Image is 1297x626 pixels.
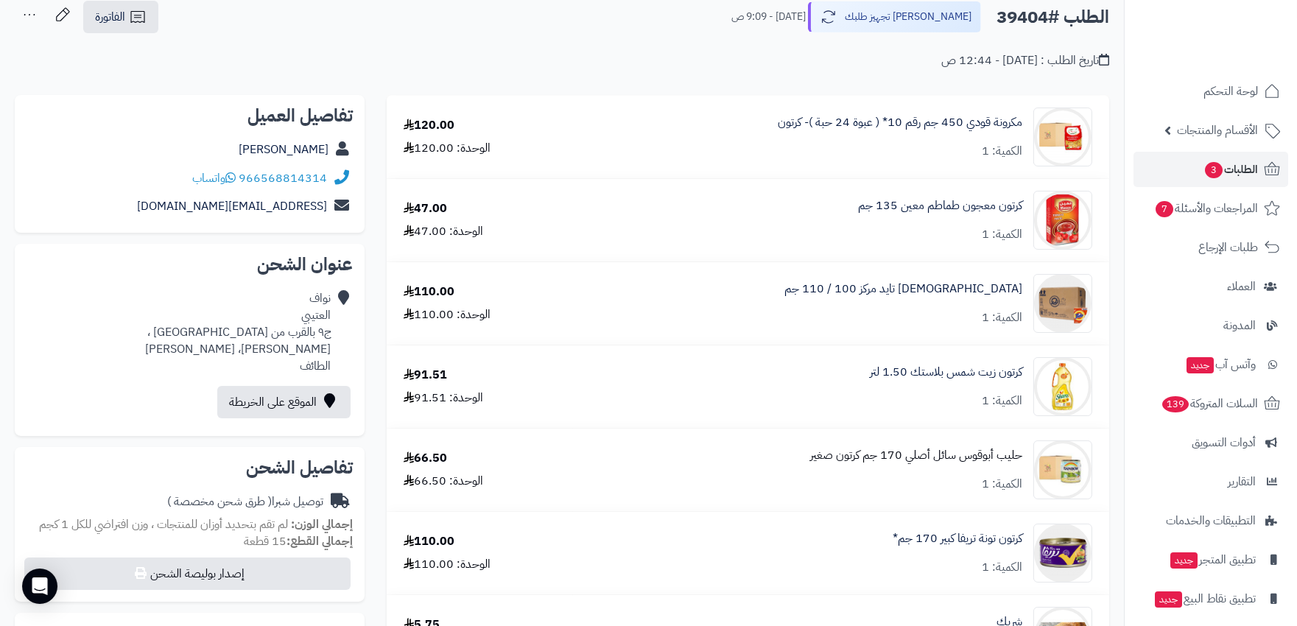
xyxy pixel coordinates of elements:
[239,141,328,158] a: [PERSON_NAME]
[1192,432,1256,453] span: أدوات التسويق
[1223,315,1256,336] span: المدونة
[982,476,1022,493] div: الكمية: 1
[1034,357,1092,416] img: 1673368298-%D8%AA%D9%86%D8%B2%D9%8A%D9%84%20(11)-90x90.jpg
[1203,81,1258,102] span: لوحة التحكم
[1228,471,1256,492] span: التقارير
[404,140,491,157] div: الوحدة: 120.00
[95,8,125,26] span: الفاتورة
[167,493,272,510] span: ( طرق شحن مخصصة )
[1133,269,1288,304] a: العملاء
[27,459,353,476] h2: تفاصيل الشحن
[404,117,454,134] div: 120.00
[27,107,353,124] h2: تفاصيل العميل
[22,569,57,604] div: Open Intercom Messenger
[404,450,447,467] div: 66.50
[145,290,331,374] div: نواف العتيبي ج٩ بالقرب من [GEOGRAPHIC_DATA] ، [PERSON_NAME]، [PERSON_NAME] الطائف
[982,309,1022,326] div: الكمية: 1
[1185,354,1256,375] span: وآتس آب
[404,533,454,550] div: 110.00
[1133,464,1288,499] a: التقارير
[1133,347,1288,382] a: وآتس آبجديد
[1198,237,1258,258] span: طلبات الإرجاع
[1227,276,1256,297] span: العملاء
[731,10,806,24] small: [DATE] - 9:09 ص
[982,393,1022,409] div: الكمية: 1
[404,284,454,300] div: 110.00
[778,114,1022,131] a: مكرونة قودي 450 جم رقم 10* ( عبوة 24 حبة )- كرتون
[1155,591,1182,608] span: جديد
[941,52,1109,69] div: تاريخ الطلب : [DATE] - 12:44 ص
[1133,581,1288,616] a: تطبيق نقاط البيعجديد
[1170,552,1198,569] span: جديد
[982,226,1022,243] div: الكمية: 1
[870,364,1022,381] a: كرتون زيت شمس بلاستك 1.50 لتر
[1034,108,1092,166] img: 1676355762-TyX8r024ryxz1EHLwuA6ufMKu3GsmqS8ccm6WQwK-90x90.jpg
[167,493,323,510] div: توصيل شبرا
[24,558,351,590] button: إصدار بوليصة الشحن
[1034,440,1092,499] img: 1675757843-%D8%AA%D9%86%D8%B2%D9%8A%D9%84%20(4)-90x90.jpg
[1154,198,1258,219] span: المراجعات والأسئلة
[1162,396,1189,412] span: 139
[287,532,353,550] strong: إجمالي القطع:
[404,473,483,490] div: الوحدة: 66.50
[1133,503,1288,538] a: التطبيقات والخدمات
[1034,524,1092,583] img: 1673382211-6281014300001-90x90.png
[858,197,1022,214] a: كرتون معجون طماطم معين 135 جم
[291,516,353,533] strong: إجمالي الوزن:
[1166,510,1256,531] span: التطبيقات والخدمات
[239,169,327,187] a: 966568814314
[1133,308,1288,343] a: المدونة
[217,386,351,418] a: الموقع على الخريطة
[1133,230,1288,265] a: طلبات الإرجاع
[83,1,158,33] a: الفاتورة
[1203,159,1258,180] span: الطلبات
[1133,152,1288,187] a: الطلبات3
[1161,393,1258,414] span: السلات المتروكة
[982,559,1022,576] div: الكمية: 1
[810,447,1022,464] a: حليب أبوقوس سائل أصلي 170 جم كرتون صغير
[808,1,981,32] button: [PERSON_NAME] تجهيز طلبك
[27,256,353,273] h2: عنوان الشحن
[404,390,483,407] div: الوحدة: 91.51
[1133,386,1288,421] a: السلات المتروكة139
[1153,588,1256,609] span: تطبيق نقاط البيع
[893,530,1022,547] a: كرتون تونة تريفا كبير 170 جم*
[1187,357,1214,373] span: جديد
[404,306,491,323] div: الوحدة: 110.00
[192,169,236,187] a: واتساب
[1034,191,1092,250] img: 1673369051-41deVKfnqJL._AC_SX679_-90x90.jpg
[244,532,353,550] small: 15 قطعة
[39,516,288,533] span: لم تقم بتحديد أوزان للمنتجات ، وزن افتراضي للكل 1 كجم
[1169,549,1256,570] span: تطبيق المتجر
[1133,74,1288,109] a: لوحة التحكم
[1034,274,1092,333] img: 1681072983-1669448912-1624374847_5410076732098-90x90.png
[137,197,327,215] a: [EMAIL_ADDRESS][DOMAIN_NAME]
[1205,162,1223,178] span: 3
[1177,120,1258,141] span: الأقسام والمنتجات
[997,2,1109,32] h2: الطلب #39404
[404,200,447,217] div: 47.00
[1133,425,1288,460] a: أدوات التسويق
[784,281,1022,298] a: [DEMOGRAPHIC_DATA] تايد مركز 100 / 110 جم
[404,223,483,240] div: الوحدة: 47.00
[1133,542,1288,577] a: تطبيق المتجرجديد
[404,556,491,573] div: الوحدة: 110.00
[982,143,1022,160] div: الكمية: 1
[1156,201,1173,217] span: 7
[404,367,447,384] div: 91.51
[1133,191,1288,226] a: المراجعات والأسئلة7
